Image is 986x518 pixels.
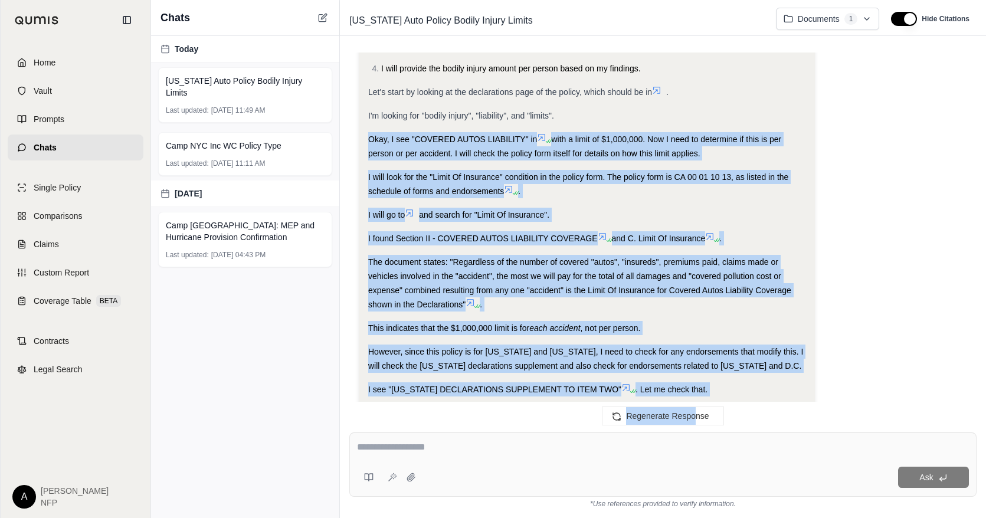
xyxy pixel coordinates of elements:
[419,210,549,219] span: and search for "Limit Of Insurance".
[898,467,969,488] button: Ask
[175,188,202,199] span: [DATE]
[8,328,143,354] a: Contracts
[368,385,621,394] span: I see "[US_STATE] DECLARATIONS SUPPLEMENT TO ITEM TWO"
[480,300,482,309] span: .
[166,106,209,115] span: Last updated:
[368,111,554,120] span: I'm looking for "bodily injury", "liability", and "limits".
[8,50,143,76] a: Home
[34,295,91,307] span: Coverage Table
[166,159,209,168] span: Last updated:
[368,323,529,333] span: This indicates that the $1,000,000 limit is for
[41,497,109,509] span: NFP
[34,363,83,375] span: Legal Search
[368,135,781,158] span: with a limit of $1,000,000. Now I need to determine if this is per person or per accident. I will...
[919,473,933,482] span: Ask
[368,257,791,309] span: The document states: "Regardless of the number of covered "autos", "insureds", premiums paid, cla...
[8,78,143,104] a: Vault
[8,231,143,257] a: Claims
[8,260,143,286] a: Custom Report
[368,234,598,243] span: I found Section II - COVERED AUTOS LIABILITY COVERAGE
[34,182,81,194] span: Single Policy
[117,11,136,29] button: Collapse sidebar
[345,11,538,30] span: [US_STATE] Auto Policy Bodily Injury Limits
[175,43,198,55] span: Today
[381,64,641,73] span: I will provide the bodily injury amount per person based on my findings.
[211,106,266,115] span: [DATE] 11:49 AM
[666,87,669,97] span: .
[368,135,537,144] span: Okay, I see "COVERED AUTOS LIABILITY" in
[368,347,803,371] span: However, since this policy is for [US_STATE] and [US_STATE], I need to check for any endorsements...
[160,9,190,26] span: Chats
[529,323,580,333] em: each accident
[8,175,143,201] a: Single Policy
[776,8,880,30] button: Documents1
[719,234,722,243] span: .
[798,13,840,25] span: Documents
[8,106,143,132] a: Prompts
[349,497,977,509] div: *Use references provided to verify information.
[612,234,706,243] span: and C. Limit Of Insurance
[368,172,788,196] span: I will look for the "Limit Of Insurance" condition in the policy form. The policy form is CA 00 0...
[8,135,143,160] a: Chats
[211,250,266,260] span: [DATE] 04:43 PM
[34,113,64,125] span: Prompts
[368,87,652,97] span: Let's start by looking at the declarations page of the policy, which should be in
[34,57,55,68] span: Home
[602,406,723,425] button: Regenerate Response
[34,210,82,222] span: Comparisons
[166,219,325,243] span: Camp [GEOGRAPHIC_DATA]: MEP and Hurricane Provision Confirmation
[8,356,143,382] a: Legal Search
[34,238,59,250] span: Claims
[922,14,969,24] span: Hide Citations
[626,411,709,421] span: Regenerate Response
[41,485,109,497] span: [PERSON_NAME]
[211,159,266,168] span: [DATE] 11:11 AM
[636,385,707,394] span: . Let me check that.
[34,142,57,153] span: Chats
[15,16,59,25] img: Qumis Logo
[166,140,281,152] span: Camp NYC Inc WC Policy Type
[316,11,330,25] button: New Chat
[166,250,209,260] span: Last updated:
[581,323,641,333] span: , not per person.
[166,75,325,99] span: [US_STATE] Auto Policy Bodily Injury Limits
[8,203,143,229] a: Comparisons
[34,85,52,97] span: Vault
[34,335,69,347] span: Contracts
[345,11,766,30] div: Edit Title
[34,267,89,278] span: Custom Report
[96,295,121,307] span: BETA
[8,288,143,314] a: Coverage TableBETA
[12,485,36,509] div: A
[844,13,858,25] span: 1
[368,210,405,219] span: I will go to
[518,186,520,196] span: .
